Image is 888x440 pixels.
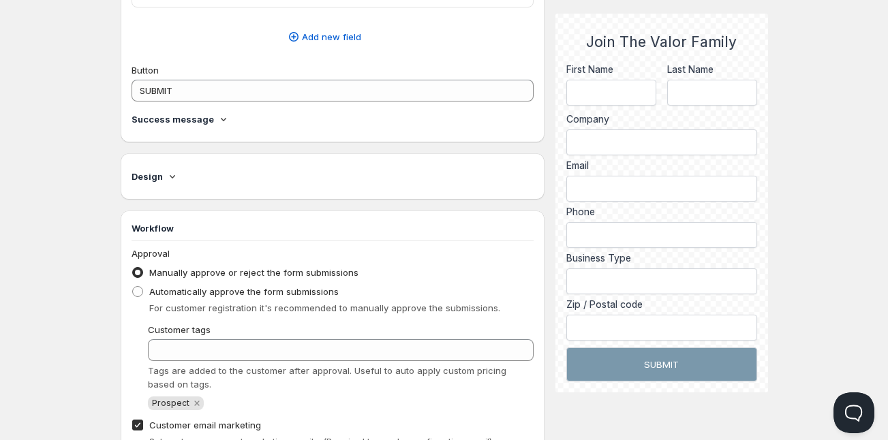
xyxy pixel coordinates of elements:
[132,248,170,259] span: Approval
[132,65,159,76] span: Button
[566,298,756,311] label: Zip / Postal code
[566,251,756,265] label: Business Type
[152,398,189,408] span: Prospect
[148,324,211,335] span: Customer tags
[132,221,534,235] h3: Workflow
[566,33,756,51] h2: Join The Valor Family
[149,267,358,278] span: Manually approve or reject the form submissions
[566,205,756,219] label: Phone
[833,392,874,433] iframe: Help Scout Beacon - Open
[566,159,756,172] div: Email
[566,112,756,126] label: Company
[149,286,339,297] span: Automatically approve the form submissions
[132,170,163,183] h4: Design
[132,112,214,126] h4: Success message
[149,420,261,430] span: Customer email marketing
[191,397,203,409] button: Remove Prospect
[566,63,656,76] label: First Name
[123,26,526,48] button: Add new field
[667,63,757,76] label: Last Name
[566,347,756,381] button: SUBMIT
[148,365,506,390] span: Tags are added to the customer after approval. Useful to auto apply custom pricing based on tags.
[302,30,361,44] span: Add new field
[149,302,500,313] span: For customer registration it's recommended to manually approve the submissions.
